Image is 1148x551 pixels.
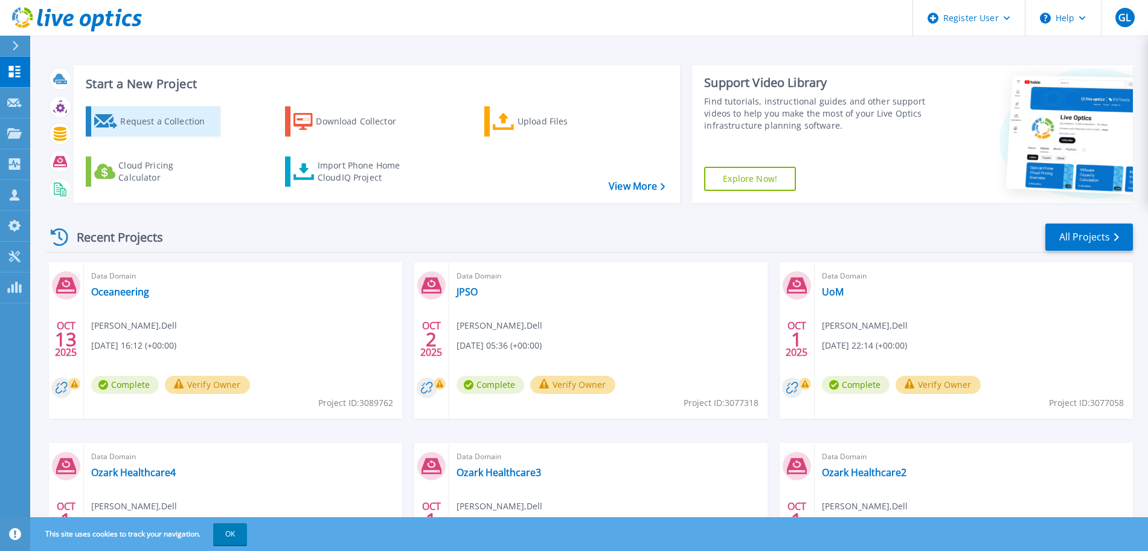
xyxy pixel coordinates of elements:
[484,106,619,137] a: Upload Files
[530,376,615,394] button: Verify Owner
[60,515,71,525] span: 1
[318,396,393,410] span: Project ID: 3089762
[91,500,177,513] span: [PERSON_NAME] , Dell
[91,286,149,298] a: Oceaneering
[1045,224,1133,251] a: All Projects
[420,317,443,361] div: OCT 2025
[822,450,1126,463] span: Data Domain
[120,109,217,134] div: Request a Collection
[785,498,808,542] div: OCT 2025
[822,376,890,394] span: Complete
[704,95,929,132] div: Find tutorials, instructional guides and other support videos to help you make the most of your L...
[704,75,929,91] div: Support Video Library
[518,109,614,134] div: Upload Files
[91,319,177,332] span: [PERSON_NAME] , Dell
[86,156,220,187] a: Cloud Pricing Calculator
[91,376,159,394] span: Complete
[285,106,420,137] a: Download Collector
[165,376,250,394] button: Verify Owner
[791,515,802,525] span: 1
[896,376,981,394] button: Verify Owner
[457,500,542,513] span: [PERSON_NAME] , Dell
[213,523,247,545] button: OK
[822,339,907,352] span: [DATE] 22:14 (+00:00)
[791,334,802,344] span: 1
[55,334,77,344] span: 13
[457,286,478,298] a: JPSO
[822,319,908,332] span: [PERSON_NAME] , Dell
[318,159,412,184] div: Import Phone Home CloudIQ Project
[457,339,542,352] span: [DATE] 05:36 (+00:00)
[822,269,1126,283] span: Data Domain
[91,339,176,352] span: [DATE] 16:12 (+00:00)
[822,500,908,513] span: [PERSON_NAME] , Dell
[457,466,541,478] a: Ozark Healthcare3
[426,334,437,344] span: 2
[785,317,808,361] div: OCT 2025
[91,269,395,283] span: Data Domain
[91,466,176,478] a: Ozark Healthcare4
[46,222,179,252] div: Recent Projects
[822,466,906,478] a: Ozark Healthcare2
[54,317,77,361] div: OCT 2025
[1118,13,1130,22] span: GL
[704,167,796,191] a: Explore Now!
[457,376,524,394] span: Complete
[54,498,77,542] div: OCT 2025
[33,523,247,545] span: This site uses cookies to track your navigation.
[420,498,443,542] div: OCT 2025
[684,396,758,410] span: Project ID: 3077318
[457,450,760,463] span: Data Domain
[118,159,215,184] div: Cloud Pricing Calculator
[822,286,844,298] a: UoM
[91,450,395,463] span: Data Domain
[457,319,542,332] span: [PERSON_NAME] , Dell
[457,269,760,283] span: Data Domain
[426,515,437,525] span: 1
[316,109,412,134] div: Download Collector
[609,181,665,192] a: View More
[86,77,664,91] h3: Start a New Project
[86,106,220,137] a: Request a Collection
[1049,396,1124,410] span: Project ID: 3077058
